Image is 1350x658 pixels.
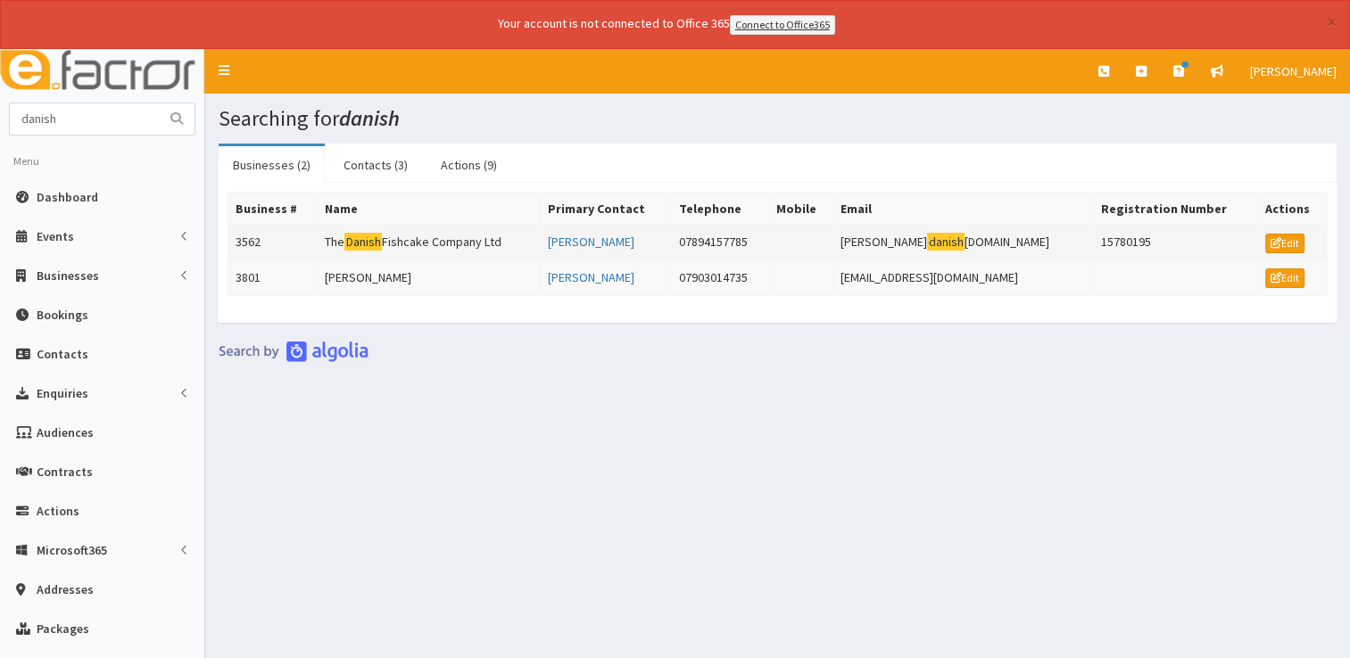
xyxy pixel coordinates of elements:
a: [PERSON_NAME] [548,234,634,250]
td: 3562 [228,225,318,260]
td: 07903014735 [671,260,768,296]
th: Registration Number [1094,192,1258,225]
td: 15780195 [1094,225,1258,260]
a: [PERSON_NAME] [548,269,634,285]
i: danish [339,104,400,132]
a: [PERSON_NAME] [1237,49,1350,94]
span: Businesses [37,267,99,284]
div: Your account is not connected to Office 365 [145,14,1188,35]
img: search-by-algolia-light-background.png [219,341,369,362]
span: Audiences [37,424,94,440]
th: Primary Contact [541,192,672,225]
mark: Danish [344,233,382,251]
h1: Searching for [219,107,1337,130]
td: The Fishcake Company Ltd [318,225,541,260]
span: Contracts [37,464,93,480]
td: [PERSON_NAME] [318,260,541,296]
th: Email [833,192,1094,225]
a: Businesses (2) [219,146,325,184]
span: Actions [37,503,79,519]
input: Search... [10,103,160,135]
a: Connect to Office365 [730,15,835,35]
mark: danish [927,233,965,251]
span: Microsoft365 [37,542,107,558]
th: Telephone [671,192,768,225]
a: Actions (9) [427,146,511,184]
th: Actions [1257,192,1327,225]
td: [PERSON_NAME] [DOMAIN_NAME] [833,225,1094,260]
td: [EMAIL_ADDRESS][DOMAIN_NAME] [833,260,1094,296]
span: Enquiries [37,385,88,401]
span: Events [37,228,74,244]
td: 3801 [228,260,318,296]
a: Contacts (3) [329,146,422,184]
span: Dashboard [37,189,98,205]
span: Contacts [37,346,88,362]
td: 07894157785 [671,225,768,260]
span: Addresses [37,581,94,597]
span: [PERSON_NAME] [1250,63,1337,79]
a: Edit [1265,234,1304,253]
button: × [1327,12,1337,31]
span: Bookings [37,307,88,323]
th: Name [318,192,541,225]
th: Mobile [769,192,833,225]
span: Packages [37,621,89,637]
th: Business # [228,192,318,225]
a: Edit [1265,268,1304,288]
